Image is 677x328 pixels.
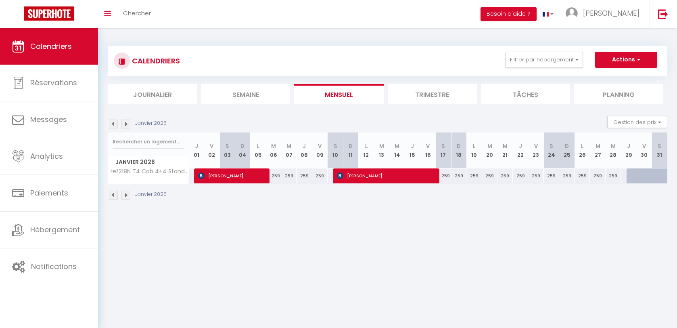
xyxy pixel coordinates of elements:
[420,132,435,168] th: 16
[621,132,636,168] th: 29
[565,142,569,150] abbr: D
[405,132,420,168] th: 15
[457,142,461,150] abbr: D
[337,168,434,183] span: [PERSON_NAME]
[513,168,528,183] div: 259
[611,142,616,150] abbr: M
[198,168,265,183] span: [PERSON_NAME]
[481,84,570,104] li: Tâches
[358,132,374,168] th: 12
[606,168,621,183] div: 259
[365,142,368,150] abbr: L
[451,168,466,183] div: 259
[108,156,188,168] span: Janvier 2026
[574,84,663,104] li: Planning
[210,142,213,150] abbr: V
[251,132,266,168] th: 05
[636,132,652,168] th: 30
[497,168,513,183] div: 259
[30,188,68,198] span: Paiements
[497,132,513,168] th: 21
[374,132,389,168] th: 13
[108,84,197,104] li: Journalier
[642,142,646,150] abbr: V
[627,142,630,150] abbr: J
[506,52,583,68] button: Filtrer par hébergement
[226,142,229,150] abbr: S
[411,142,414,150] abbr: J
[286,142,291,150] abbr: M
[481,7,537,21] button: Besoin d'aide ?
[590,168,605,183] div: 259
[318,142,322,150] abbr: V
[266,132,281,168] th: 06
[487,142,492,150] abbr: M
[113,135,184,149] input: Rechercher un logement...
[294,84,383,104] li: Mensuel
[204,132,219,168] th: 02
[559,168,575,183] div: 259
[658,9,668,19] img: logout
[426,142,430,150] abbr: V
[135,120,167,127] p: Janvier 2026
[130,52,180,70] h3: CALENDRIERS
[334,142,337,150] abbr: S
[441,142,445,150] abbr: S
[24,6,74,21] img: Super Booking
[219,132,235,168] th: 03
[575,168,590,183] div: 259
[271,142,276,150] abbr: M
[607,116,667,128] button: Gestion des prix
[201,84,290,104] li: Semaine
[30,151,63,161] span: Analytics
[652,132,667,168] th: 31
[482,132,497,168] th: 20
[30,41,72,51] span: Calendriers
[595,52,657,68] button: Actions
[466,132,482,168] th: 19
[240,142,244,150] abbr: D
[349,142,353,150] abbr: D
[575,132,590,168] th: 26
[550,142,553,150] abbr: S
[189,132,204,168] th: 01
[297,132,312,168] th: 08
[343,132,358,168] th: 11
[658,142,661,150] abbr: S
[257,142,259,150] abbr: L
[303,142,306,150] abbr: J
[109,168,190,175] span: ref218N T4 Cab 4+4 Standard
[528,132,543,168] th: 23
[379,142,384,150] abbr: M
[596,142,600,150] abbr: M
[503,142,508,150] abbr: M
[30,78,77,88] span: Réservations
[281,168,297,183] div: 259
[473,142,475,150] abbr: L
[519,142,522,150] abbr: J
[451,132,466,168] th: 18
[266,168,281,183] div: 259
[30,114,67,124] span: Messages
[590,132,605,168] th: 27
[235,132,250,168] th: 04
[559,132,575,168] th: 25
[482,168,497,183] div: 259
[583,8,639,18] span: [PERSON_NAME]
[135,191,167,198] p: Janvier 2026
[528,168,543,183] div: 259
[436,132,451,168] th: 17
[606,132,621,168] th: 28
[312,168,328,183] div: 259
[281,132,297,168] th: 07
[466,168,482,183] div: 259
[534,142,538,150] abbr: V
[31,261,77,271] span: Notifications
[581,142,583,150] abbr: L
[395,142,399,150] abbr: M
[566,7,578,19] img: ...
[513,132,528,168] th: 22
[544,132,559,168] th: 24
[312,132,328,168] th: 09
[389,132,405,168] th: 14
